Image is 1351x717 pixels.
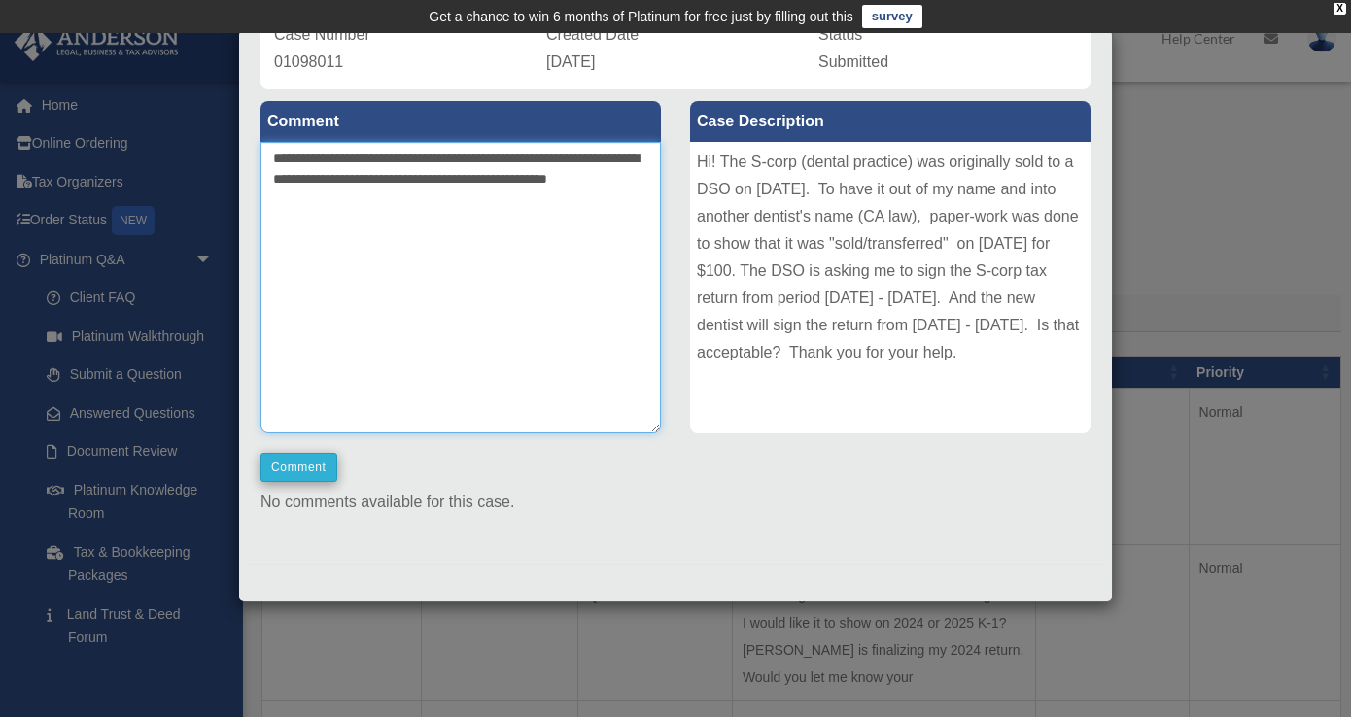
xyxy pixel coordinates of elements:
div: Get a chance to win 6 months of Platinum for free just by filling out this [429,5,853,28]
span: Created Date [546,26,639,43]
label: Case Description [690,101,1091,142]
span: Submitted [818,53,888,70]
span: Status [818,26,862,43]
label: Comment [260,101,661,142]
p: No comments available for this case. [260,489,1091,516]
span: 01098011 [274,53,343,70]
div: Hi! The S-corp (dental practice) was originally sold to a DSO on [DATE]. To have it out of my nam... [690,142,1091,433]
div: close [1334,3,1346,15]
a: survey [862,5,922,28]
button: Comment [260,453,337,482]
span: Case Number [274,26,370,43]
span: [DATE] [546,53,595,70]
